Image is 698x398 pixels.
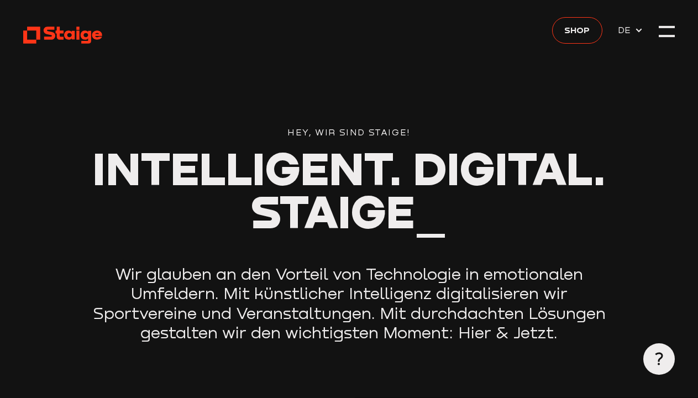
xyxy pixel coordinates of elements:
span: Shop [564,23,590,37]
div: Hey, wir sind Staige! [23,125,674,139]
span: DE [618,23,634,37]
p: Wir glauben an den Vorteil von Technologie in emotionalen Umfeldern. Mit künstlicher Intelligenz ... [87,264,612,343]
a: Shop [552,17,602,44]
span: Intelligent. Digital. Staige_ [92,140,606,238]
